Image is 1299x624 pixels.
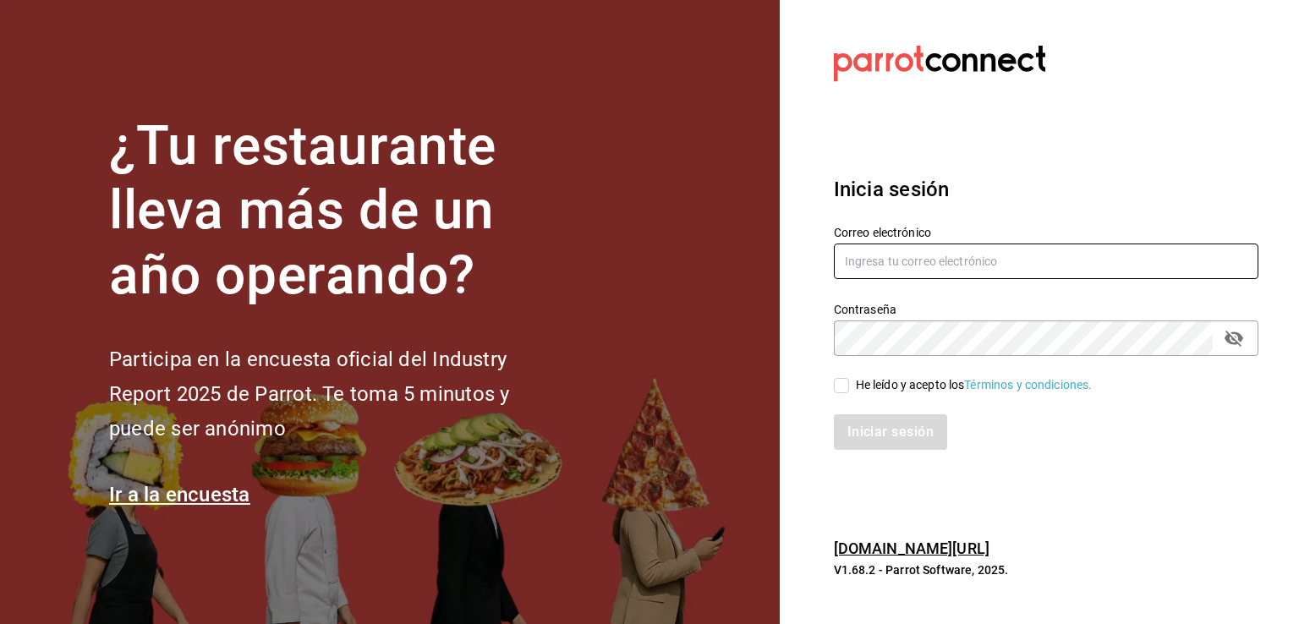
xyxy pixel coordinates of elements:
[834,303,1258,315] label: Contraseña
[109,114,566,309] h1: ¿Tu restaurante lleva más de un año operando?
[964,378,1092,391] a: Términos y condiciones.
[834,244,1258,279] input: Ingresa tu correo electrónico
[834,226,1258,238] label: Correo electrónico
[109,483,250,506] a: Ir a la encuesta
[834,561,1258,578] p: V1.68.2 - Parrot Software, 2025.
[856,376,1093,394] div: He leído y acepto los
[834,174,1258,205] h3: Inicia sesión
[834,539,989,557] a: [DOMAIN_NAME][URL]
[109,342,566,446] h2: Participa en la encuesta oficial del Industry Report 2025 de Parrot. Te toma 5 minutos y puede se...
[1220,324,1248,353] button: passwordField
